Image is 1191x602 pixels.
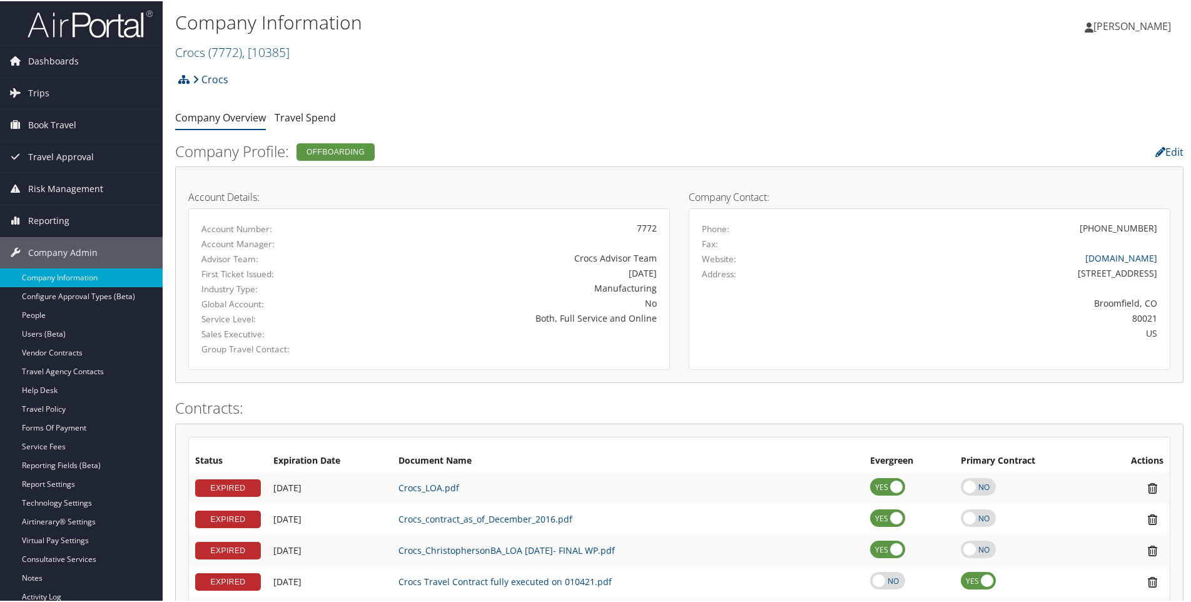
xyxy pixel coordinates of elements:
[28,204,69,235] span: Reporting
[360,220,657,233] div: 7772
[273,575,386,586] div: Add/Edit Date
[201,342,341,354] label: Group Travel Contact:
[201,222,341,234] label: Account Number:
[201,297,341,309] label: Global Account:
[1142,574,1163,588] i: Remove Contract
[398,512,572,524] a: Crocs_contract_as_of_December_2016.pdf
[821,310,1158,324] div: 80021
[273,481,386,492] div: Add/Edit Date
[1142,512,1163,525] i: Remove Contract
[188,191,670,201] h4: Account Details:
[175,43,290,59] a: Crocs
[1097,449,1170,471] th: Actions
[195,478,261,496] div: EXPIRED
[392,449,864,471] th: Document Name
[360,310,657,324] div: Both, Full Service and Online
[28,108,76,140] span: Book Travel
[201,237,341,249] label: Account Manager:
[175,396,1183,417] h2: Contracts:
[1142,481,1163,494] i: Remove Contract
[398,481,459,492] a: Crocs_LOA.pdf
[273,512,302,524] span: [DATE]
[195,572,261,589] div: EXPIRED
[702,252,736,264] label: Website:
[702,237,718,249] label: Fax:
[201,252,341,264] label: Advisor Team:
[28,140,94,171] span: Travel Approval
[1142,543,1163,556] i: Remove Contract
[28,44,79,76] span: Dashboards
[864,449,955,471] th: Evergreen
[28,76,49,108] span: Trips
[201,267,341,279] label: First Ticket Issued:
[273,543,302,555] span: [DATE]
[689,191,1170,201] h4: Company Contact:
[1085,251,1157,263] a: [DOMAIN_NAME]
[273,513,386,524] div: Add/Edit Date
[193,66,228,91] a: Crocs
[821,295,1158,309] div: Broomfield, CO
[360,280,657,293] div: Manufacturing
[201,282,341,294] label: Industry Type:
[398,574,612,586] a: Crocs Travel Contract fully executed on 010421.pdf
[702,222,729,234] label: Phone:
[189,449,267,471] th: Status
[28,172,103,203] span: Risk Management
[175,8,848,34] h1: Company Information
[273,544,386,555] div: Add/Edit Date
[208,43,242,59] span: ( 7772 )
[275,110,336,123] a: Travel Spend
[242,43,290,59] span: , [ 10385 ]
[702,267,736,279] label: Address:
[296,142,375,160] div: Offboarding
[195,509,261,527] div: EXPIRED
[273,481,302,492] span: [DATE]
[175,140,841,161] h2: Company Profile:
[273,574,302,586] span: [DATE]
[175,110,266,123] a: Company Overview
[1155,144,1183,158] a: Edit
[28,8,153,38] img: airportal-logo.png
[195,541,261,558] div: EXPIRED
[821,325,1158,339] div: US
[398,543,615,555] a: Crocs_ChristophersonBA_LOA [DATE]- FINAL WP.pdf
[955,449,1097,471] th: Primary Contract
[821,265,1158,278] div: [STREET_ADDRESS]
[1093,18,1171,32] span: [PERSON_NAME]
[201,327,341,339] label: Sales Executive:
[1085,6,1183,44] a: [PERSON_NAME]
[201,312,341,324] label: Service Level:
[360,265,657,278] div: [DATE]
[360,250,657,263] div: Crocs Advisor Team
[1080,220,1157,233] div: [PHONE_NUMBER]
[360,295,657,309] div: No
[267,449,392,471] th: Expiration Date
[28,236,98,267] span: Company Admin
